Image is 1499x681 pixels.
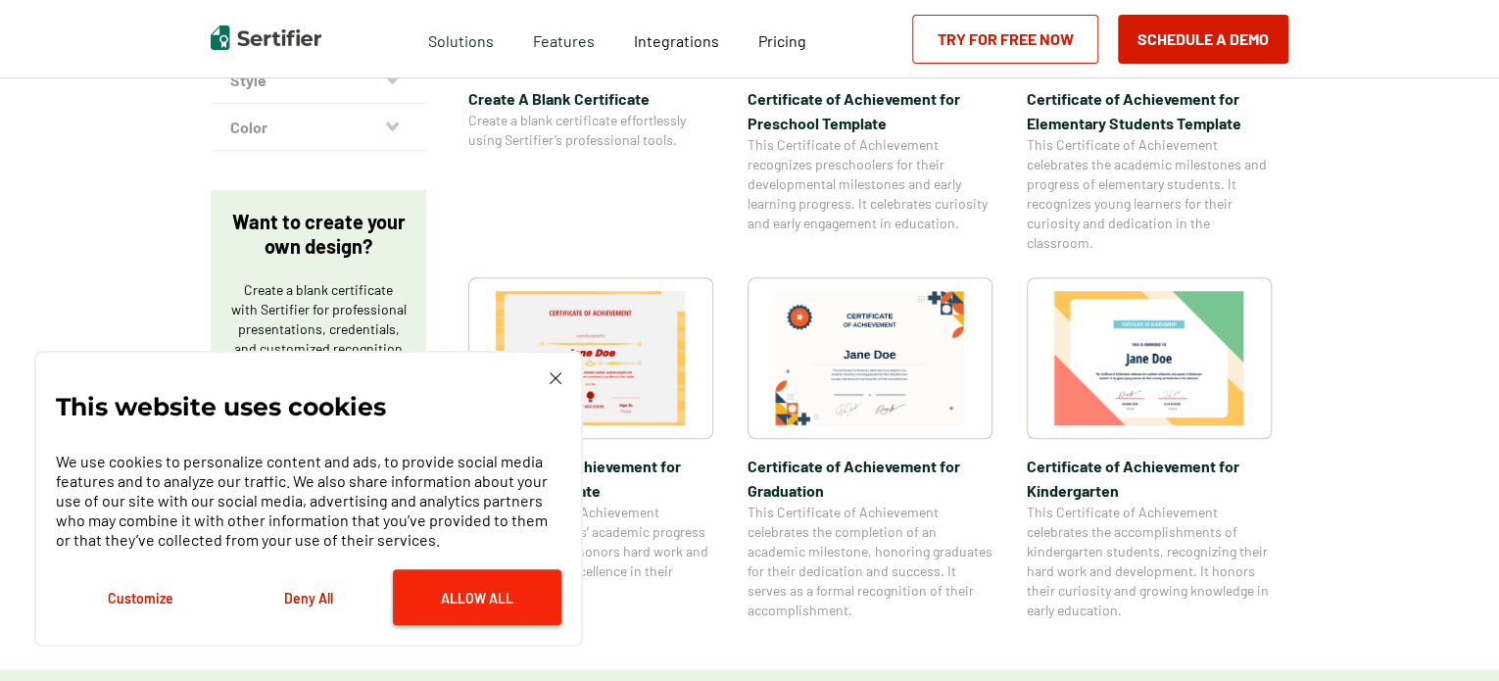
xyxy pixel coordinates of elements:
[748,277,992,620] a: Certificate of Achievement for GraduationCertificate of Achievement for GraduationThis Certificat...
[748,454,992,503] span: Certificate of Achievement for Graduation
[634,26,719,51] a: Integrations
[230,210,407,259] p: Want to create your own design?
[1027,86,1272,135] span: Certificate of Achievement for Elementary Students Template
[748,135,992,233] span: This Certificate of Achievement recognizes preschoolers for their developmental milestones and ea...
[1118,15,1288,64] button: Schedule a Demo
[211,25,321,50] img: Sertifier | Digital Credentialing Platform
[56,452,561,550] p: We use cookies to personalize content and ads, to provide social media features and to analyze ou...
[1054,291,1244,425] img: Certificate of Achievement for Kindergarten
[230,280,407,378] p: Create a blank certificate with Sertifier for professional presentations, credentials, and custom...
[1027,277,1272,620] a: Certificate of Achievement for KindergartenCertificate of Achievement for KindergartenThis Certif...
[1027,135,1272,253] span: This Certificate of Achievement celebrates the academic milestones and progress of elementary stu...
[468,503,713,601] span: This Certificate of Achievement celebrates students’ academic progress and dedication. It honors ...
[758,31,806,50] span: Pricing
[468,86,713,111] span: Create A Blank Certificate
[224,569,393,625] button: Deny All
[775,291,965,425] img: Certificate of Achievement for Graduation
[748,503,992,620] span: This Certificate of Achievement celebrates the completion of an academic milestone, honoring grad...
[550,372,561,384] img: Cookie Popup Close
[758,26,806,51] a: Pricing
[468,277,713,620] a: Certificate of Achievement for Students TemplateCertificate of Achievement for Students TemplateT...
[56,397,386,416] p: This website uses cookies
[393,569,561,625] button: Allow All
[912,15,1098,64] a: Try for Free Now
[1027,503,1272,620] span: This Certificate of Achievement celebrates the accomplishments of kindergarten students, recogniz...
[468,454,713,503] span: Certificate of Achievement for Students Template
[428,26,494,51] span: Solutions
[211,104,426,151] button: Color
[56,569,224,625] button: Customize
[496,291,686,425] img: Certificate of Achievement for Students Template
[533,26,595,51] span: Features
[211,57,426,104] button: Style
[634,31,719,50] span: Integrations
[468,111,713,150] span: Create a blank certificate effortlessly using Sertifier’s professional tools.
[1027,454,1272,503] span: Certificate of Achievement for Kindergarten
[748,86,992,135] span: Certificate of Achievement for Preschool Template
